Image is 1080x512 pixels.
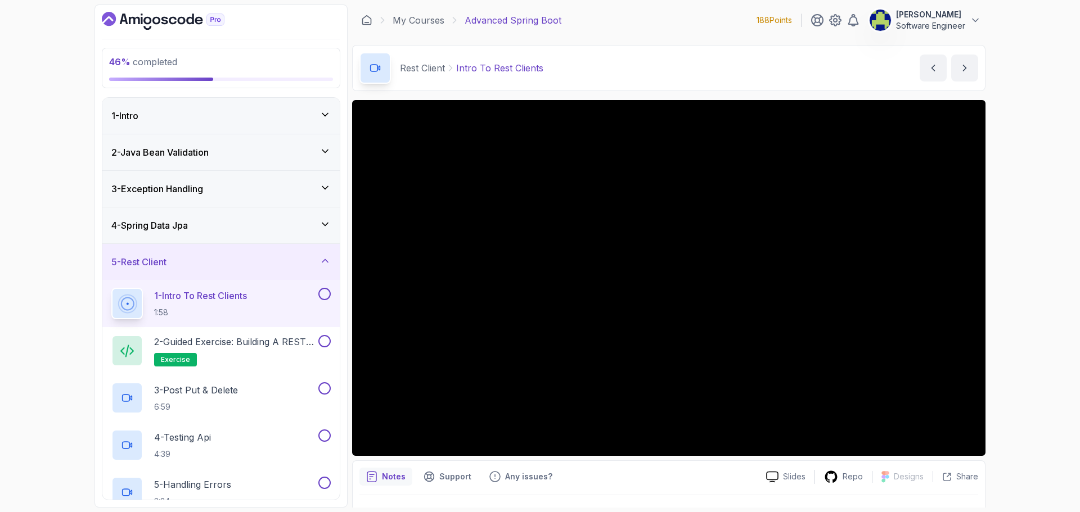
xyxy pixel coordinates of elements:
p: Repo [843,471,863,482]
span: completed [109,56,177,67]
p: Designs [894,471,924,482]
button: 5-Handling Errors3:24 [111,477,331,508]
p: 3:24 [154,496,231,507]
img: user profile image [870,10,891,31]
h3: 5 - Rest Client [111,255,166,269]
p: Support [439,471,471,482]
p: Notes [382,471,406,482]
p: Any issues? [505,471,552,482]
span: exercise [161,355,190,364]
iframe: 1 - Intro to REST Clients [352,100,985,456]
p: 2 - Guided Exercise: Building a REST Client [154,335,316,348]
button: 4-Spring Data Jpa [102,207,340,243]
button: 2-Guided Exercise: Building a REST Clientexercise [111,335,331,366]
p: Rest Client [400,61,445,75]
a: Repo [815,470,872,484]
button: 5-Rest Client [102,244,340,280]
p: Software Engineer [896,20,965,31]
a: Dashboard [102,12,250,30]
p: Slides [783,471,805,482]
a: Slides [757,471,814,483]
button: 3-Exception Handling [102,171,340,207]
p: Share [956,471,978,482]
p: 4 - Testing Api [154,431,211,444]
button: 2-Java Bean Validation [102,134,340,170]
p: 6:59 [154,401,238,413]
h3: 4 - Spring Data Jpa [111,219,188,232]
button: Feedback button [483,468,559,486]
button: 3-Post Put & Delete6:59 [111,382,331,414]
p: [PERSON_NAME] [896,9,965,20]
button: user profile image[PERSON_NAME]Software Engineer [869,9,981,31]
p: 3 - Post Put & Delete [154,383,238,397]
p: 1:58 [154,307,247,318]
button: next content [951,55,978,81]
button: notes button [359,468,412,486]
p: Intro To Rest Clients [456,61,543,75]
p: 4:39 [154,448,211,460]
a: Dashboard [361,15,372,26]
button: Share [933,471,978,482]
p: Advanced Spring Boot [465,13,561,27]
p: 1 - Intro To Rest Clients [154,289,247,302]
button: previous content [920,55,947,81]
button: Support button [417,468,478,486]
p: 5 - Handling Errors [154,478,231,491]
h3: 2 - Java Bean Validation [111,146,209,159]
button: 1-Intro [102,98,340,134]
h3: 1 - Intro [111,109,138,123]
p: 188 Points [757,15,792,26]
a: My Courses [393,13,444,27]
button: 4-Testing Api4:39 [111,429,331,461]
button: 1-Intro To Rest Clients1:58 [111,288,331,319]
span: 46 % [109,56,130,67]
h3: 3 - Exception Handling [111,182,203,196]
